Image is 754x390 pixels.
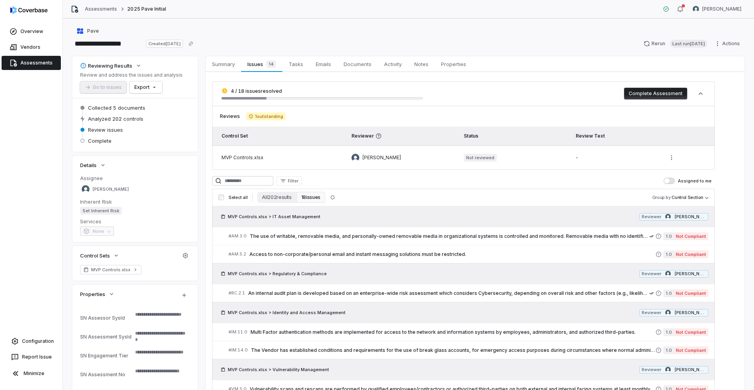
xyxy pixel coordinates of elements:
[675,310,706,316] span: [PERSON_NAME]
[663,346,673,354] span: 1.0
[665,367,671,372] img: Tomo Majima avatar
[3,334,59,348] a: Configuration
[693,6,699,12] img: Adeola Ajiginni avatar
[93,186,129,192] span: [PERSON_NAME]
[229,323,708,341] a: #IM.11.0Multi Factor authentication methods are implemented for access to the network and informa...
[673,346,708,354] span: Not Compliant
[231,88,282,94] span: 4 / 18 issues resolved
[80,62,132,69] div: Reviewing Results
[576,133,605,139] span: Review Text
[74,24,101,38] button: https://pave.com/Pave
[665,214,671,219] img: Tomo Majima avatar
[209,59,238,69] span: Summary
[88,104,145,111] span: Collected 5 documents
[228,309,346,316] span: MVP Controls.xlsx > Identity and Access Management
[228,366,329,373] span: MVP Controls.xlsx > Vulnerability Management
[624,88,687,99] button: Complete Assessment
[3,366,59,381] button: Minimize
[663,232,673,240] span: 1.0
[249,251,655,258] span: Access to non-corporate/personal email and instant messaging solutions must be restricted.
[663,289,673,297] span: 1.0
[257,192,296,203] button: All 202 results
[78,59,144,73] button: Reviewing Results
[663,328,673,336] span: 1.0
[229,290,245,296] span: # RC.2.1
[313,59,334,69] span: Emails
[80,291,105,298] span: Properties
[88,137,112,144] span: Complete
[80,315,132,321] div: SN Assessor SysId
[80,353,132,359] div: SN Engagement Tier
[438,59,469,69] span: Properties
[229,329,247,335] span: # IM.11.0
[642,310,661,316] span: Reviewer
[288,178,298,184] span: Filter
[80,218,190,225] dt: Services
[296,192,325,203] button: 18 issues
[80,265,141,274] a: MVP Controls.xlsx
[673,328,708,336] span: Not Compliant
[80,372,132,377] div: SN Assessment No
[688,3,746,15] button: Adeola Ajiginni avatar[PERSON_NAME]
[673,250,708,258] span: Not Compliant
[91,267,130,273] span: MVP Controls.xlsx
[251,329,655,335] span: Multi Factor authentication methods are implemented for access to the network and information sys...
[78,248,122,263] button: Control Sets
[675,271,706,277] span: [PERSON_NAME]
[228,270,327,277] span: MVP Controls.xlsx > Regulatory & Compliance
[229,341,708,359] a: #IM.14.0The Vendor has established conditions and requirements for the use of break glass account...
[642,271,661,277] span: Reviewer
[652,195,671,200] span: Group by
[80,334,132,340] div: SN Assessment SysId
[146,40,183,48] span: Created [DATE]
[2,56,61,70] a: Assessments
[127,6,166,12] span: 2025 Pave Initial
[80,198,190,205] dt: Inherent Risk
[251,347,655,353] span: The Vendor has established conditions and requirements for the use of break glass accounts, for e...
[2,24,61,39] a: Overview
[642,367,661,373] span: Reviewer
[381,59,405,69] span: Activity
[665,310,671,315] img: Tomo Majima avatar
[220,113,240,120] span: Reviews
[229,227,708,245] a: #AM.3.0The use of writable, removable media, and personally-owned removable media in organization...
[673,289,708,297] span: Not Compliant
[351,133,454,139] span: Reviewer
[665,271,671,276] img: Tomo Majima avatar
[229,233,247,239] span: # AM.3.0
[664,178,675,184] button: Assigned to me
[3,350,59,364] button: Report Issue
[80,252,110,259] span: Control Sets
[130,81,162,93] button: Export
[244,59,279,70] span: Issues
[80,175,190,182] dt: Assignee
[266,60,276,68] span: 14
[88,115,143,122] span: Analyzed 202 controls
[229,251,246,257] span: # AM.5.2
[221,155,342,161] div: MVP Controls.xlsx
[576,155,656,161] div: -
[85,6,117,12] a: Assessments
[82,185,90,193] img: Adeola Ajiginni avatar
[2,40,61,54] a: Vendors
[78,158,108,172] button: Details
[218,195,224,200] input: Select all
[87,28,99,34] span: Pave
[663,250,673,258] span: 1.0
[642,214,661,220] span: Reviewer
[411,59,432,69] span: Notes
[80,207,122,215] span: Set Inherent Risk
[702,6,741,12] span: [PERSON_NAME]
[250,233,649,239] span: The use of writable, removable media, and personally-owned removable media in organizational syst...
[664,178,712,184] label: Assigned to me
[670,40,707,48] span: Last run [DATE]
[184,37,198,51] button: Copy link
[675,367,706,373] span: [PERSON_NAME]
[229,347,248,353] span: # IM.14.0
[246,112,285,120] span: 1 outstanding
[80,162,97,169] span: Details
[10,6,48,14] img: logo-D7KZi-bG.svg
[340,59,375,69] span: Documents
[88,126,123,133] span: Review issues
[712,38,745,50] button: Actions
